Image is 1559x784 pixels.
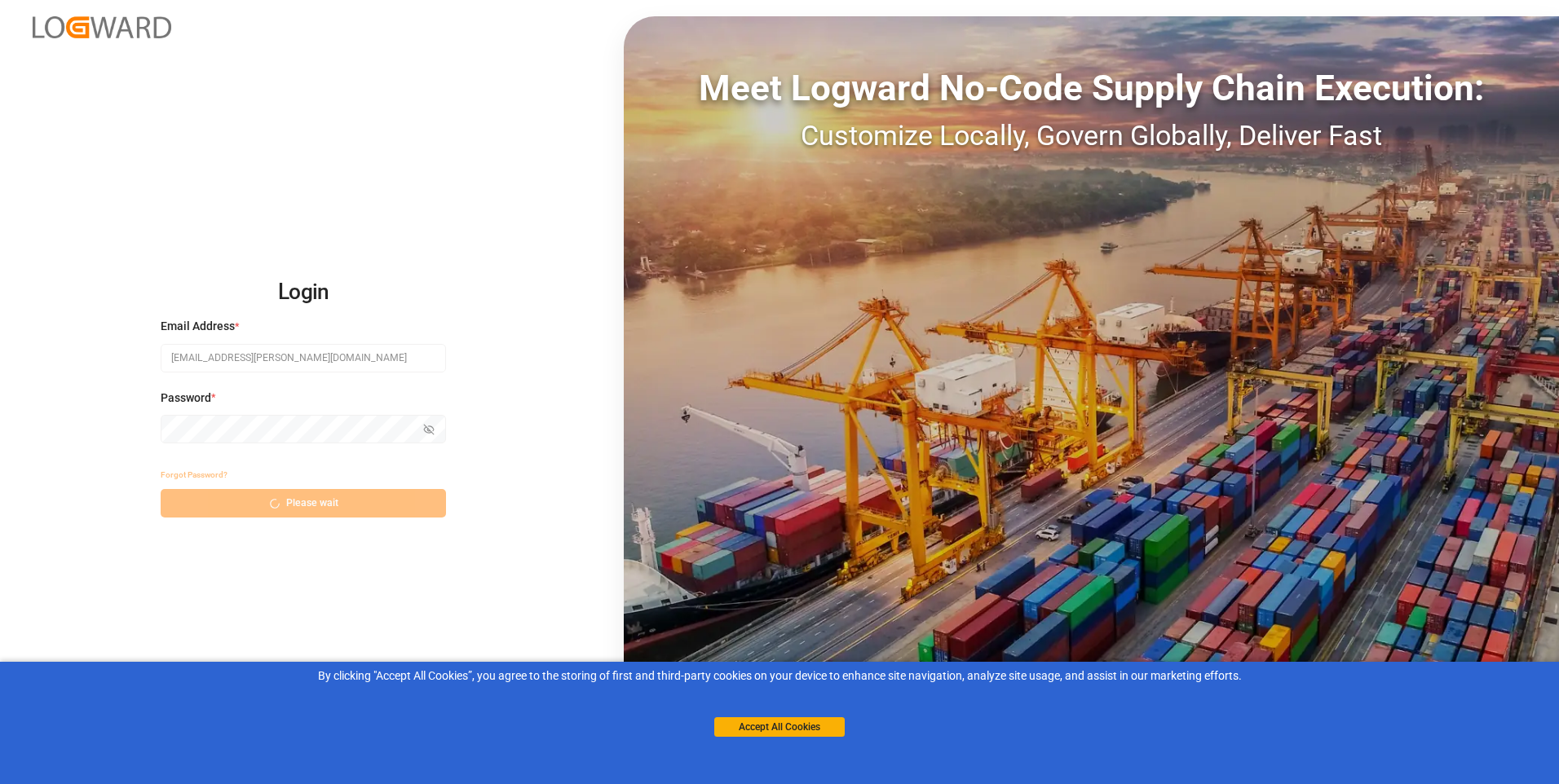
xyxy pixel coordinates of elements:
[714,717,845,737] button: Accept All Cookies
[161,344,446,372] input: Enter your email
[624,115,1559,156] div: Customize Locally, Govern Globally, Deliver Fast
[161,318,235,335] span: Email Address
[161,390,211,407] span: Password
[624,61,1559,115] div: Meet Logward No-Code Supply Chain Execution:
[11,667,1548,685] div: By clicking "Accept All Cookies”, you agree to the storing of first and third-party cookies on yo...
[33,16,171,38] img: Logward_new_orange.png
[161,266,446,319] h2: Login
